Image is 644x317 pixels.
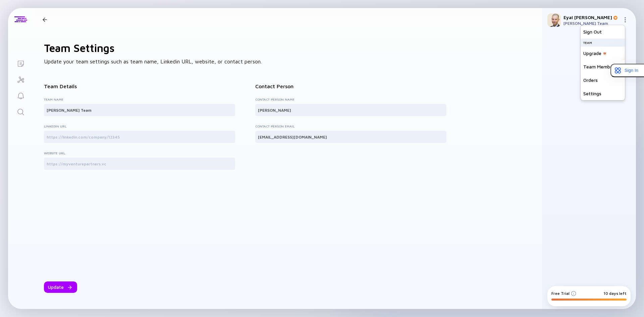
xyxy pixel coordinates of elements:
input: My Venture Partners [47,107,232,113]
input: https://myventurepartners.vc [47,160,232,167]
button: Update [44,281,77,293]
div: Settings [581,87,625,100]
div: Update your team settings such as team name, Linkedin URL, website, or contact person. [33,31,542,309]
div: Free Trial [551,291,576,296]
input: Jane Smith [258,107,444,113]
div: Eyal [PERSON_NAME] [563,14,620,20]
a: Reminders [8,87,33,103]
label: Website URL [44,151,235,155]
a: Investor Map [8,71,33,87]
div: Team Members [581,60,625,73]
input: https://linkedin.com/company/12345 [47,134,232,140]
div: Team Details [44,83,235,89]
div: [PERSON_NAME] Team [563,21,620,26]
img: Eyal Profile Picture [547,13,561,27]
div: Sign Out [581,25,625,39]
label: Linkedin URL [44,124,235,128]
a: Search [8,103,33,119]
input: mail@gmail.com [258,134,444,140]
img: Menu [623,17,628,22]
a: Lists [8,55,33,71]
label: Contact Person Name [255,97,446,101]
div: 10 days left [603,291,627,296]
h1: Team Settings [44,42,531,54]
div: Team [581,39,625,47]
label: Contact Person Email [255,124,446,128]
label: Team Name [44,97,235,101]
div: Upgrade [581,47,625,60]
div: Contact Person [255,83,446,89]
div: Orders [581,73,625,87]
